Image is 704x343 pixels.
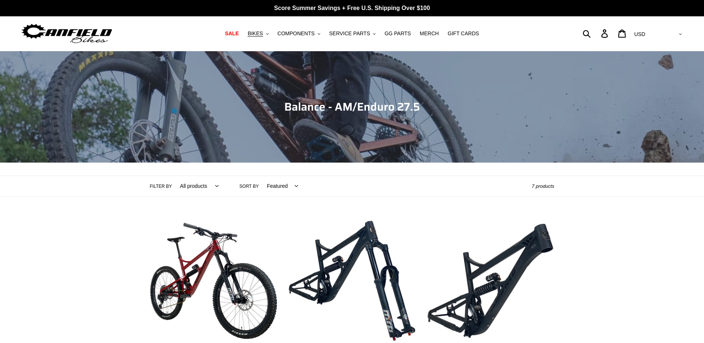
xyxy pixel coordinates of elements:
[150,183,172,190] label: Filter by
[325,29,379,39] button: SERVICE PARTS
[239,183,259,190] label: Sort by
[248,30,263,37] span: BIKES
[221,29,242,39] a: SALE
[284,98,420,115] span: Balance - AM/Enduro 27.5
[381,29,415,39] a: GG PARTS
[225,30,239,37] span: SALE
[416,29,442,39] a: MERCH
[384,30,411,37] span: GG PARTS
[278,30,315,37] span: COMPONENTS
[274,29,324,39] button: COMPONENTS
[448,30,479,37] span: GIFT CARDS
[587,25,606,42] input: Search
[532,183,554,189] span: 7 products
[329,30,370,37] span: SERVICE PARTS
[20,22,113,45] img: Canfield Bikes
[420,30,439,37] span: MERCH
[444,29,483,39] a: GIFT CARDS
[244,29,272,39] button: BIKES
